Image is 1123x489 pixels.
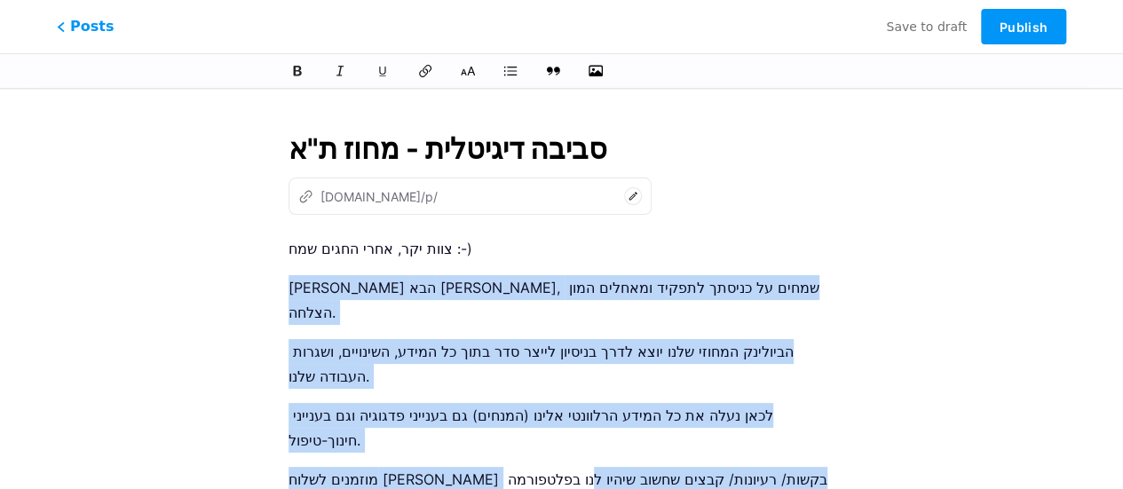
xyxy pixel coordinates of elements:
[289,236,834,261] p: צוות יקר, אחרי החגים שמח :-)
[298,187,438,206] div: [DOMAIN_NAME]/p/
[57,16,114,37] span: Posts
[289,128,834,170] input: Title
[981,9,1066,44] button: Publish
[886,20,967,34] span: Save to draft
[289,275,834,325] p: [PERSON_NAME] הבא [PERSON_NAME], שמחים על כניסתך לתפקיד ומאחלים המון הצלחה.
[289,339,834,389] p: הביולינק המחוזי שלנו יוצא לדרך בניסיון לייצר סדר בתוך כל המידע, השינויים, ושגרות העבודה שלנו.
[289,403,834,453] p: לכאן נעלה את כל המידע הרלוונטי אלינו (המנחים) גם בענייני פדגוגיה וגם בענייני חינוך-טיפול.
[886,9,967,44] button: Save to draft
[1000,20,1048,35] span: Publish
